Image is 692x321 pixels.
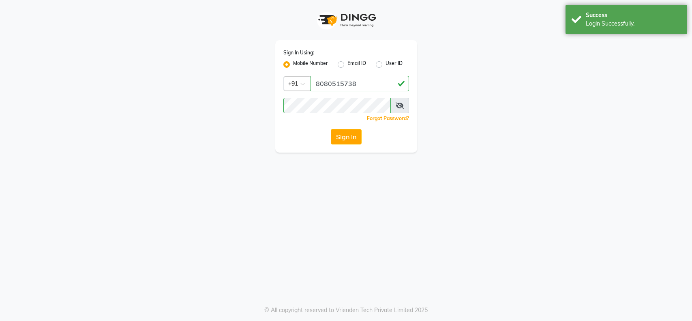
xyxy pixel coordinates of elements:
div: Success [586,11,681,19]
a: Forgot Password? [367,115,409,121]
label: Email ID [347,60,366,69]
button: Sign In [331,129,362,144]
div: Login Successfully. [586,19,681,28]
label: User ID [386,60,403,69]
label: Mobile Number [293,60,328,69]
input: Username [311,76,409,91]
input: Username [283,98,391,113]
label: Sign In Using: [283,49,314,56]
img: logo1.svg [314,8,379,32]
